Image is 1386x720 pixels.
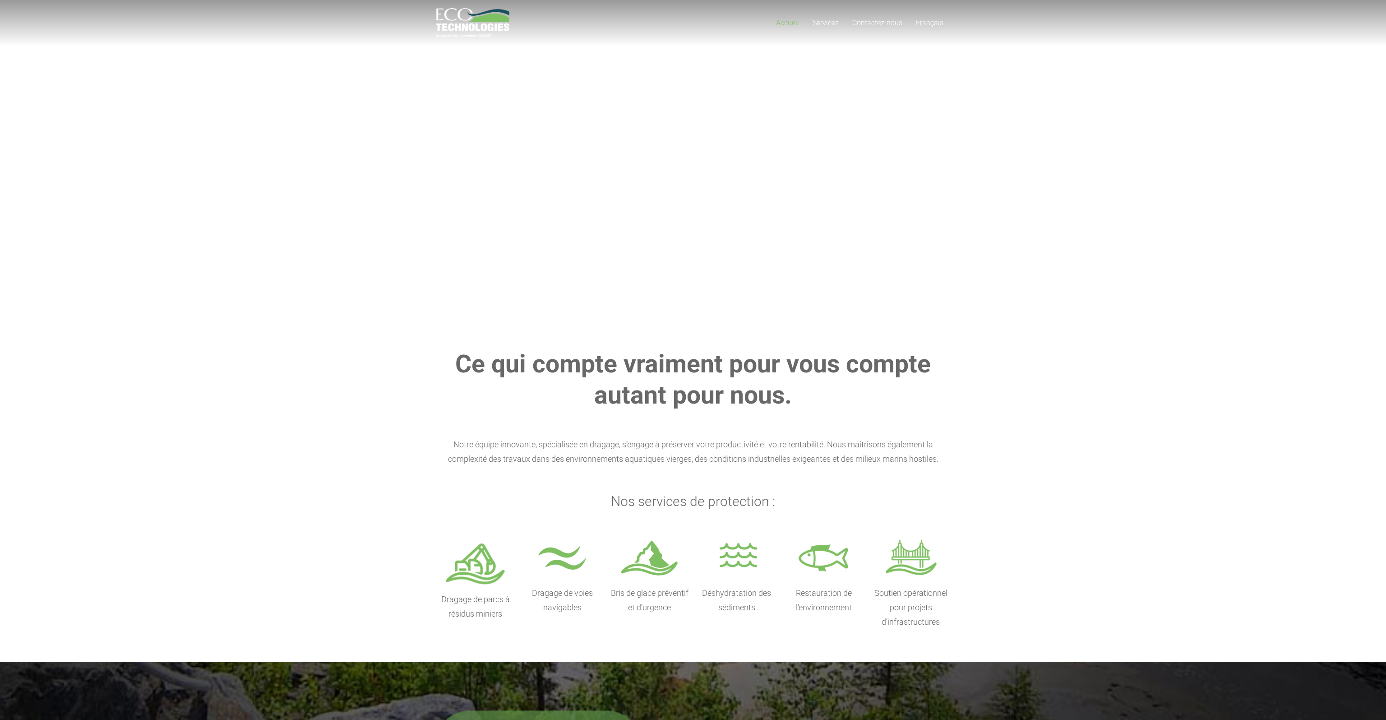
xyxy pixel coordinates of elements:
p: Dragage de voies navigables [523,586,602,615]
span: Français [916,19,943,27]
p: Dragage de parcs à résidus miniers [436,592,515,621]
span: Services [813,19,839,27]
p: Déshydratation des sédiments [697,586,776,615]
h3: Nos services de protection : [436,493,950,510]
div: Notre équipe innovante, spécialisée en dragage, s’engage à préserver votre productivité et votre ... [436,437,950,466]
p: Soutien opérationnel pour projets d’infrastructures [871,586,950,629]
strong: Ce qui compte vraiment pour vous compte autant pour nous. [455,349,931,409]
p: Restauration de l’environnement [784,586,863,615]
span: Contactez-nous [852,19,902,27]
a: logo_EcoTech_ASDR_RGB [436,8,509,37]
span: Accueil [776,19,799,27]
p: Bris de glace préventif et d’urgence [610,586,689,615]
